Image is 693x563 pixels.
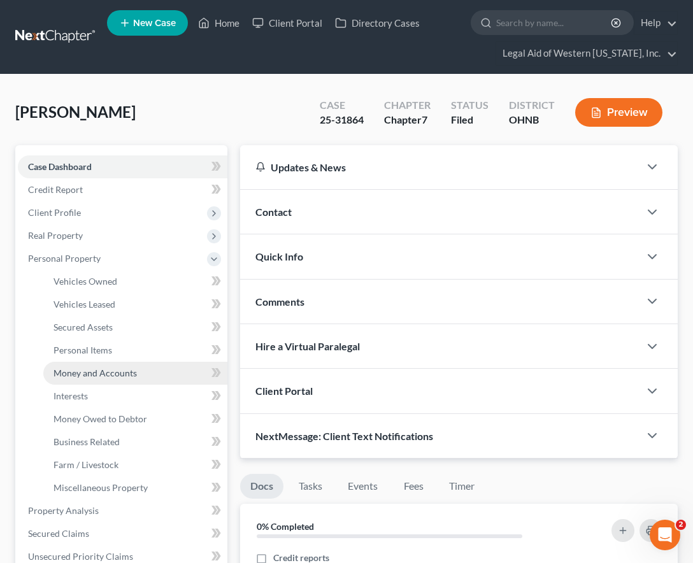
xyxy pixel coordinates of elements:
[18,499,227,522] a: Property Analysis
[54,390,88,401] span: Interests
[28,253,101,264] span: Personal Property
[54,482,148,493] span: Miscellaneous Property
[54,276,117,287] span: Vehicles Owned
[43,293,227,316] a: Vehicles Leased
[133,18,176,28] span: New Case
[192,11,246,34] a: Home
[384,113,431,127] div: Chapter
[43,316,227,339] a: Secured Assets
[634,11,677,34] a: Help
[15,103,136,121] span: [PERSON_NAME]
[28,528,89,539] span: Secured Claims
[439,474,485,499] a: Timer
[18,178,227,201] a: Credit Report
[43,339,227,362] a: Personal Items
[28,551,133,562] span: Unsecured Priority Claims
[650,520,680,550] iframe: Intercom live chat
[18,155,227,178] a: Case Dashboard
[422,113,427,125] span: 7
[451,113,489,127] div: Filed
[43,270,227,293] a: Vehicles Owned
[255,340,360,352] span: Hire a Virtual Paralegal
[255,206,292,218] span: Contact
[257,521,314,532] strong: 0% Completed
[43,453,227,476] a: Farm / Livestock
[28,230,83,241] span: Real Property
[255,430,433,442] span: NextMessage: Client Text Notifications
[255,385,313,397] span: Client Portal
[54,299,115,310] span: Vehicles Leased
[54,322,113,332] span: Secured Assets
[43,408,227,431] a: Money Owed to Debtor
[28,161,92,172] span: Case Dashboard
[509,113,555,127] div: OHNB
[289,474,332,499] a: Tasks
[329,11,426,34] a: Directory Cases
[54,413,147,424] span: Money Owed to Debtor
[575,98,662,127] button: Preview
[320,98,364,113] div: Case
[384,98,431,113] div: Chapter
[496,42,677,65] a: Legal Aid of Western [US_STATE], Inc.
[246,11,329,34] a: Client Portal
[54,436,120,447] span: Business Related
[43,476,227,499] a: Miscellaneous Property
[54,345,112,355] span: Personal Items
[496,11,613,34] input: Search by name...
[54,367,137,378] span: Money and Accounts
[451,98,489,113] div: Status
[509,98,555,113] div: District
[338,474,388,499] a: Events
[18,522,227,545] a: Secured Claims
[255,160,624,174] div: Updates & News
[320,113,364,127] div: 25-31864
[54,459,118,470] span: Farm / Livestock
[240,474,283,499] a: Docs
[28,184,83,195] span: Credit Report
[255,250,303,262] span: Quick Info
[43,385,227,408] a: Interests
[28,207,81,218] span: Client Profile
[393,474,434,499] a: Fees
[43,362,227,385] a: Money and Accounts
[43,431,227,453] a: Business Related
[676,520,686,530] span: 2
[255,296,304,308] span: Comments
[28,505,99,516] span: Property Analysis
